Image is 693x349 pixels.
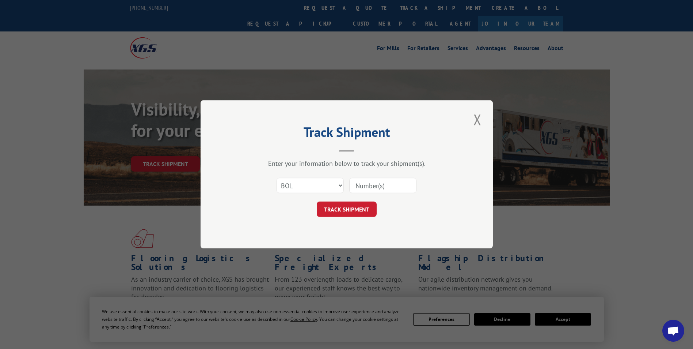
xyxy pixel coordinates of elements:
[237,160,456,168] div: Enter your information below to track your shipment(s).
[237,127,456,141] h2: Track Shipment
[349,178,416,194] input: Number(s)
[662,320,684,342] a: Open chat
[317,202,377,217] button: TRACK SHIPMENT
[471,109,484,130] button: Close modal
